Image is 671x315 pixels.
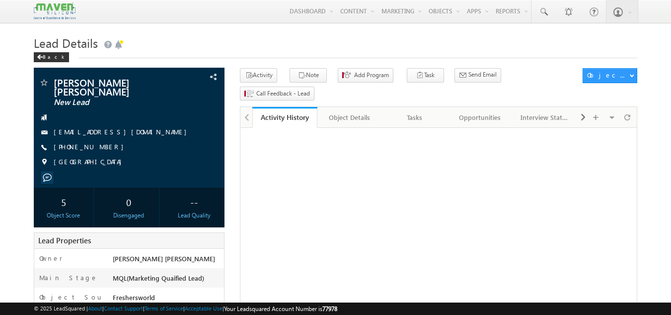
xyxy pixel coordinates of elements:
label: Main Stage [39,273,98,282]
span: Send Email [468,70,497,79]
a: Terms of Service [145,305,183,312]
label: Object Source [39,293,103,311]
label: Owner [39,254,63,263]
span: [GEOGRAPHIC_DATA] [54,157,127,167]
span: New Lead [54,98,171,107]
div: Back [34,52,69,62]
button: Call Feedback - Lead [240,87,314,101]
a: [EMAIL_ADDRESS][DOMAIN_NAME] [54,127,192,136]
button: Add Program [338,68,393,83]
span: [PERSON_NAME] [PERSON_NAME] [113,254,215,263]
span: Lead Properties [38,235,91,245]
div: Object Actions [587,71,629,80]
span: [PERSON_NAME] [PERSON_NAME] [54,78,171,96]
a: Interview Status [513,107,578,128]
div: Interview Status [521,111,569,123]
span: Add Program [354,71,389,80]
div: Object Details [325,111,373,123]
div: Disengaged [101,211,156,220]
span: [PHONE_NUMBER] [54,142,129,152]
button: Activity [240,68,277,83]
img: Custom Logo [34,2,75,20]
div: Tasks [390,111,439,123]
div: MQL(Marketing Quaified Lead) [110,273,224,287]
button: Task [407,68,444,83]
a: About [88,305,102,312]
span: 77978 [322,305,337,313]
span: Lead Details [34,35,98,51]
div: 5 [36,193,91,211]
span: Call Feedback - Lead [256,89,310,98]
div: Object Score [36,211,91,220]
div: Freshersworld [110,293,224,307]
a: Contact Support [104,305,143,312]
a: Object Details [317,107,382,128]
div: -- [166,193,222,211]
span: Your Leadsquared Account Number is [224,305,337,313]
div: Opportunities [455,111,504,123]
div: Lead Quality [166,211,222,220]
button: Note [290,68,327,83]
a: Activity History [252,107,317,128]
span: © 2025 LeadSquared | | | | | [34,304,337,314]
div: 0 [101,193,156,211]
button: Send Email [454,68,501,83]
a: Opportunities [447,107,513,128]
a: Tasks [382,107,447,128]
a: Acceptable Use [185,305,223,312]
a: Back [34,52,74,60]
div: Activity History [260,112,310,122]
button: Object Actions [583,68,637,83]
